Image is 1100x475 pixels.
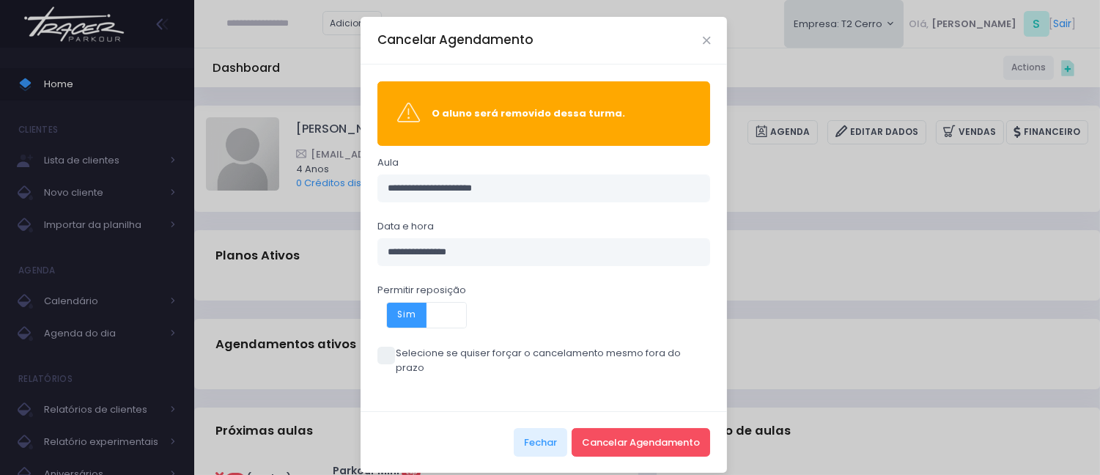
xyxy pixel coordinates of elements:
[466,303,506,328] span: Não
[377,155,399,170] label: Aula
[572,428,710,456] button: Cancelar Agendamento
[377,31,534,49] h5: Cancelar Agendamento
[377,219,434,234] label: Data e hora
[432,106,690,121] div: O aluno será removido dessa turma.
[703,37,710,44] button: Close
[377,283,466,298] label: Permitir reposição
[387,303,427,328] span: Sim
[514,428,567,456] button: Fechar
[377,346,711,375] label: Selecione se quiser forçar o cancelamento mesmo fora do prazo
